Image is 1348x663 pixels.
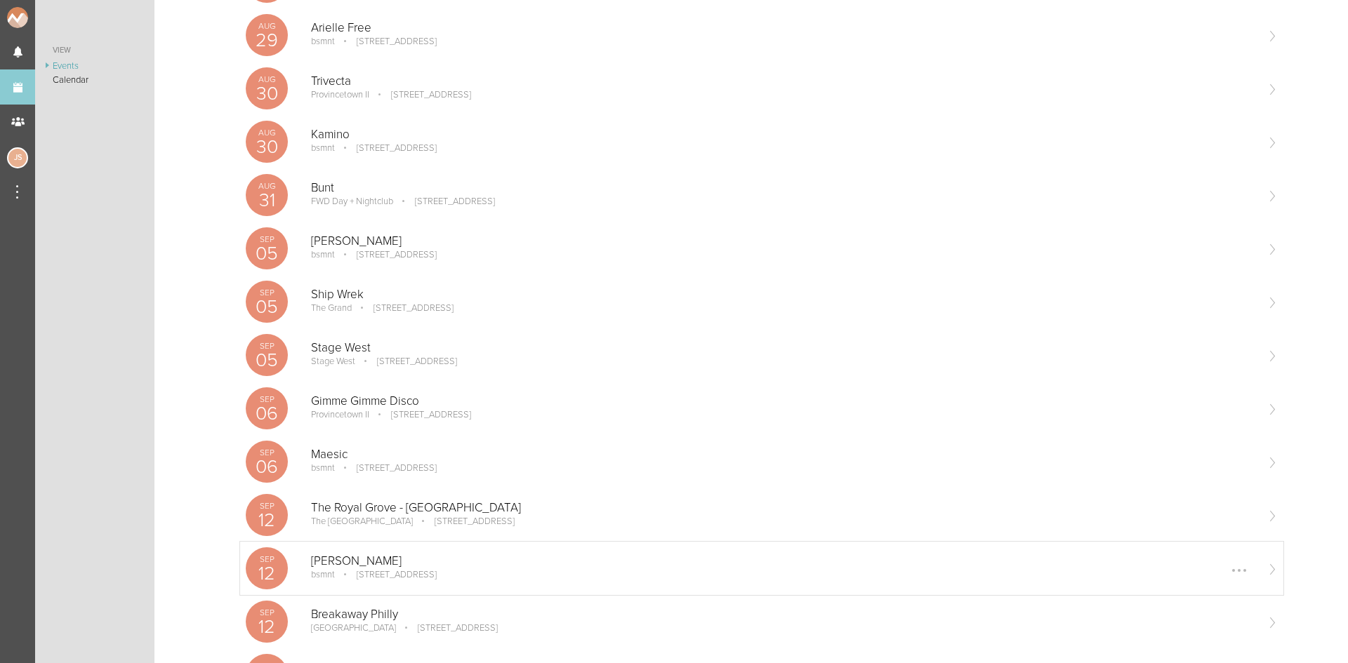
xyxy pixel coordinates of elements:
p: [STREET_ADDRESS] [337,36,437,47]
p: [STREET_ADDRESS] [354,302,454,314]
p: Bunt [311,181,1255,195]
p: Aug [246,128,288,137]
p: [STREET_ADDRESS] [398,622,498,634]
p: 06 [246,457,288,476]
p: 05 [246,351,288,370]
div: Jessica Smith [7,147,28,168]
p: [GEOGRAPHIC_DATA] [311,622,396,634]
p: Gimme Gimme Disco [311,394,1255,408]
p: Ship Wrek [311,288,1255,302]
p: Aug [246,182,288,190]
a: Calendar [35,73,154,87]
p: [STREET_ADDRESS] [371,89,471,100]
p: Provincetown II [311,89,369,100]
p: Stage West [311,356,355,367]
p: 12 [246,617,288,636]
p: FWD Day + Nightclub [311,196,393,207]
p: Sep [246,342,288,350]
img: NOMAD [7,7,86,28]
p: bsmnt [311,249,335,260]
p: 12 [246,564,288,583]
p: 30 [246,84,288,103]
p: The [GEOGRAPHIC_DATA] [311,516,413,527]
p: [STREET_ADDRESS] [357,356,457,367]
p: The Grand [311,302,352,314]
p: [STREET_ADDRESS] [337,249,437,260]
a: Events [35,59,154,73]
p: [STREET_ADDRESS] [371,409,471,420]
p: 29 [246,31,288,50]
p: Sep [246,502,288,510]
p: [PERSON_NAME] [311,234,1255,248]
p: [PERSON_NAME] [311,554,1255,568]
p: Breakaway Philly [311,608,1255,622]
p: [STREET_ADDRESS] [337,569,437,580]
p: Arielle Free [311,21,1255,35]
p: bsmnt [311,36,335,47]
p: bsmnt [311,462,335,474]
p: Aug [246,22,288,30]
p: 30 [246,138,288,156]
p: Aug [246,75,288,83]
p: Kamino [311,128,1255,142]
p: Maesic [311,448,1255,462]
p: Stage West [311,341,1255,355]
p: [STREET_ADDRESS] [395,196,495,207]
p: bsmnt [311,142,335,154]
p: [STREET_ADDRESS] [415,516,515,527]
p: 31 [246,191,288,210]
p: bsmnt [311,569,335,580]
a: View [35,42,154,59]
p: [STREET_ADDRESS] [337,462,437,474]
p: Sep [246,235,288,243]
p: 12 [246,511,288,530]
p: Sep [246,555,288,563]
p: 06 [246,404,288,423]
p: Sep [246,395,288,403]
p: [STREET_ADDRESS] [337,142,437,154]
p: Sep [246,288,288,297]
p: 05 [246,244,288,263]
p: Provincetown II [311,409,369,420]
p: Sep [246,448,288,457]
p: The Royal Grove - [GEOGRAPHIC_DATA] [311,501,1255,515]
p: 05 [246,297,288,316]
p: Sep [246,608,288,617]
p: Trivecta [311,74,1255,88]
